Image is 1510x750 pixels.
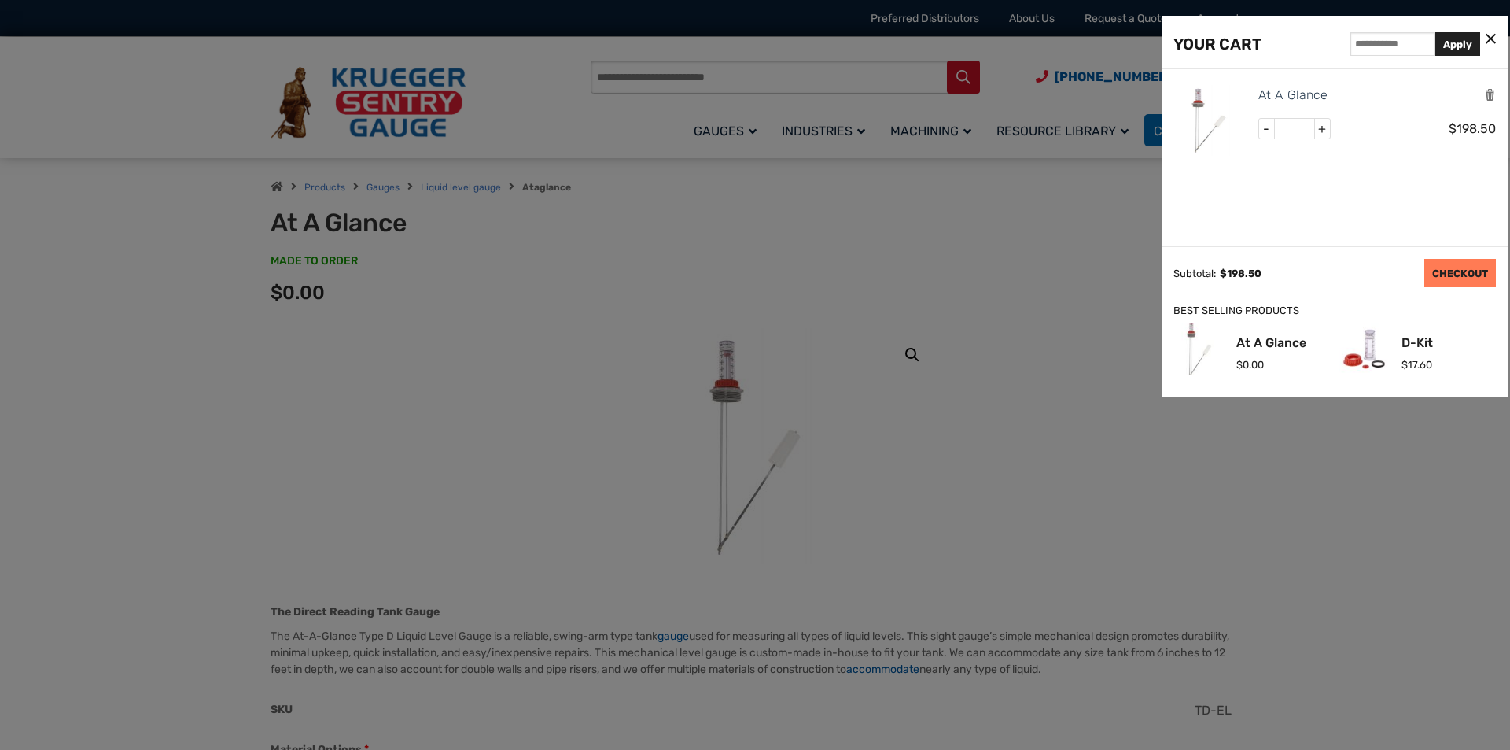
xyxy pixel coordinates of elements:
span: $ [1220,268,1227,279]
img: At A Glance [1173,85,1244,156]
span: $ [1401,359,1408,371]
div: YOUR CART [1173,31,1261,57]
div: BEST SELLING PRODUCTS [1173,303,1496,320]
span: 17.60 [1401,359,1432,371]
span: 198.50 [1220,268,1261,279]
img: At A Glance [1173,323,1225,375]
a: At A Glance [1258,85,1328,105]
a: Remove this item [1484,87,1496,102]
a: CHECKOUT [1424,259,1496,287]
span: $ [1236,359,1243,371]
button: Apply [1435,32,1480,56]
span: - [1259,119,1275,139]
span: 0.00 [1236,359,1264,371]
img: D-Kit [1339,323,1390,375]
a: D-Kit [1401,337,1433,349]
div: Subtotal: [1173,268,1216,279]
span: + [1314,119,1330,139]
a: At A Glance [1236,337,1306,349]
span: $ [1449,121,1457,136]
span: 198.50 [1449,121,1496,136]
